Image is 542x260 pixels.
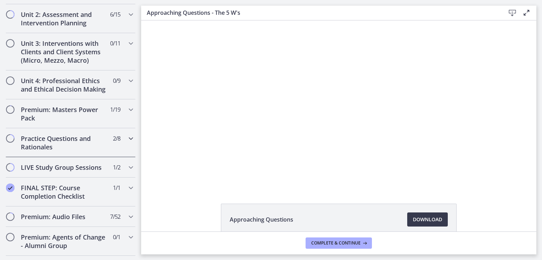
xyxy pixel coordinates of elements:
h2: Unit 4: Professional Ethics and Ethical Decision Making [21,76,107,93]
span: 1 / 19 [110,105,120,114]
h2: Unit 2: Assessment and Intervention Planning [21,10,107,27]
a: Download [407,212,448,227]
span: 1 / 2 [113,163,120,172]
span: 7 / 52 [110,212,120,221]
h2: LIVE Study Group Sessions [21,163,107,172]
i: Completed [6,184,14,192]
h2: Unit 3: Interventions with Clients and Client Systems (Micro, Mezzo, Macro) [21,39,107,64]
h3: Approaching Questions - The 5 W's [147,8,494,17]
h2: Premium: Masters Power Pack [21,105,107,122]
h2: Premium: Audio Files [21,212,107,221]
span: 0 / 1 [113,233,120,241]
span: Download [413,215,442,224]
span: 2 / 8 [113,134,120,143]
h2: Premium: Agents of Change - Alumni Group [21,233,107,250]
span: Approaching Questions [230,215,293,224]
span: 6 / 15 [110,10,120,19]
h2: FINAL STEP: Course Completion Checklist [21,184,107,200]
iframe: Video Lesson [141,20,536,187]
button: Complete & continue [306,237,372,249]
span: 1 / 1 [113,184,120,192]
h2: Practice Questions and Rationales [21,134,107,151]
span: 0 / 11 [110,39,120,48]
span: Complete & continue [311,240,361,246]
span: 0 / 9 [113,76,120,85]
